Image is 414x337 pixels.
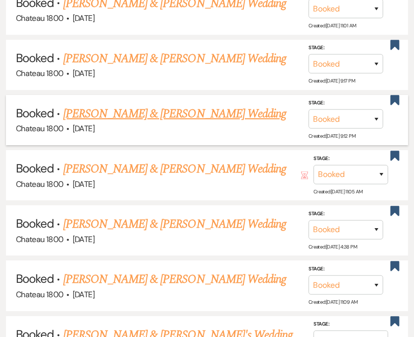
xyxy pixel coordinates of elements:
[16,50,54,66] span: Booked
[16,234,63,245] span: Chateau 1800
[16,105,54,121] span: Booked
[309,133,355,139] span: Created: [DATE] 9:12 PM
[63,105,286,123] a: [PERSON_NAME] & [PERSON_NAME] Wedding
[63,160,286,178] a: [PERSON_NAME] & [PERSON_NAME] Wedding
[63,270,286,288] a: [PERSON_NAME] & [PERSON_NAME] Wedding
[313,154,388,163] label: Stage:
[309,22,356,29] span: Created: [DATE] 11:01 AM
[73,289,95,300] span: [DATE]
[313,188,362,194] span: Created: [DATE] 11:05 AM
[309,264,383,273] label: Stage:
[73,13,95,23] span: [DATE]
[73,234,95,245] span: [DATE]
[16,271,54,286] span: Booked
[73,179,95,189] span: [DATE]
[309,299,357,305] span: Created: [DATE] 11:09 AM
[63,215,286,233] a: [PERSON_NAME] & [PERSON_NAME] Wedding
[16,123,63,134] span: Chateau 1800
[16,68,63,79] span: Chateau 1800
[16,216,54,231] span: Booked
[16,179,63,189] span: Chateau 1800
[309,209,383,218] label: Stage:
[309,78,355,84] span: Created: [DATE] 9:17 PM
[16,161,54,176] span: Booked
[63,50,286,68] a: [PERSON_NAME] & [PERSON_NAME] Wedding
[309,244,357,250] span: Created: [DATE] 4:38 PM
[16,289,63,300] span: Chateau 1800
[73,68,95,79] span: [DATE]
[73,123,95,134] span: [DATE]
[313,320,388,329] label: Stage:
[309,98,383,107] label: Stage:
[16,13,63,23] span: Chateau 1800
[309,43,383,52] label: Stage:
